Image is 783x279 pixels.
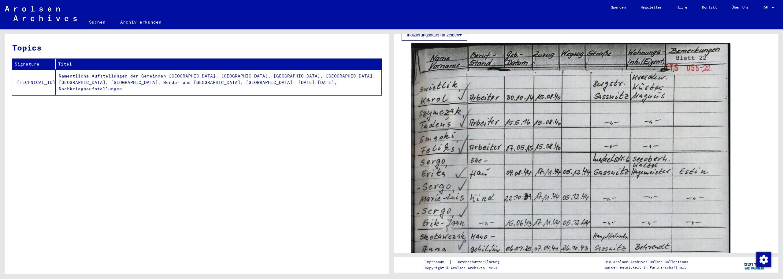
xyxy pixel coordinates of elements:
span: DE [763,6,770,10]
img: Arolsen_neg.svg [5,6,77,21]
a: Datenschutzerklärung [452,259,507,265]
img: yv_logo.png [743,257,766,272]
td: Namentliche Aufstellungen der Gemeinden [GEOGRAPHIC_DATA], [GEOGRAPHIC_DATA], [GEOGRAPHIC_DATA], ... [56,70,381,95]
th: Signature [12,59,56,70]
p: Die Arolsen Archives Online-Collections [605,259,688,265]
div: Zustimmung ändern [756,252,771,267]
p: wurden entwickelt in Partnerschaft mit [605,265,688,270]
div: | [425,259,507,265]
a: Suchen [82,15,113,29]
a: Archiv erkunden [113,15,169,29]
th: Titel [56,59,381,70]
td: [TECHNICAL_ID] [12,70,56,95]
button: Indizierungsdaten anzeigen [402,29,467,41]
img: Zustimmung ändern [756,252,771,267]
p: Copyright © Arolsen Archives, 2021 [425,265,507,271]
a: Impressum [425,259,449,265]
h3: Topics [12,42,381,54]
